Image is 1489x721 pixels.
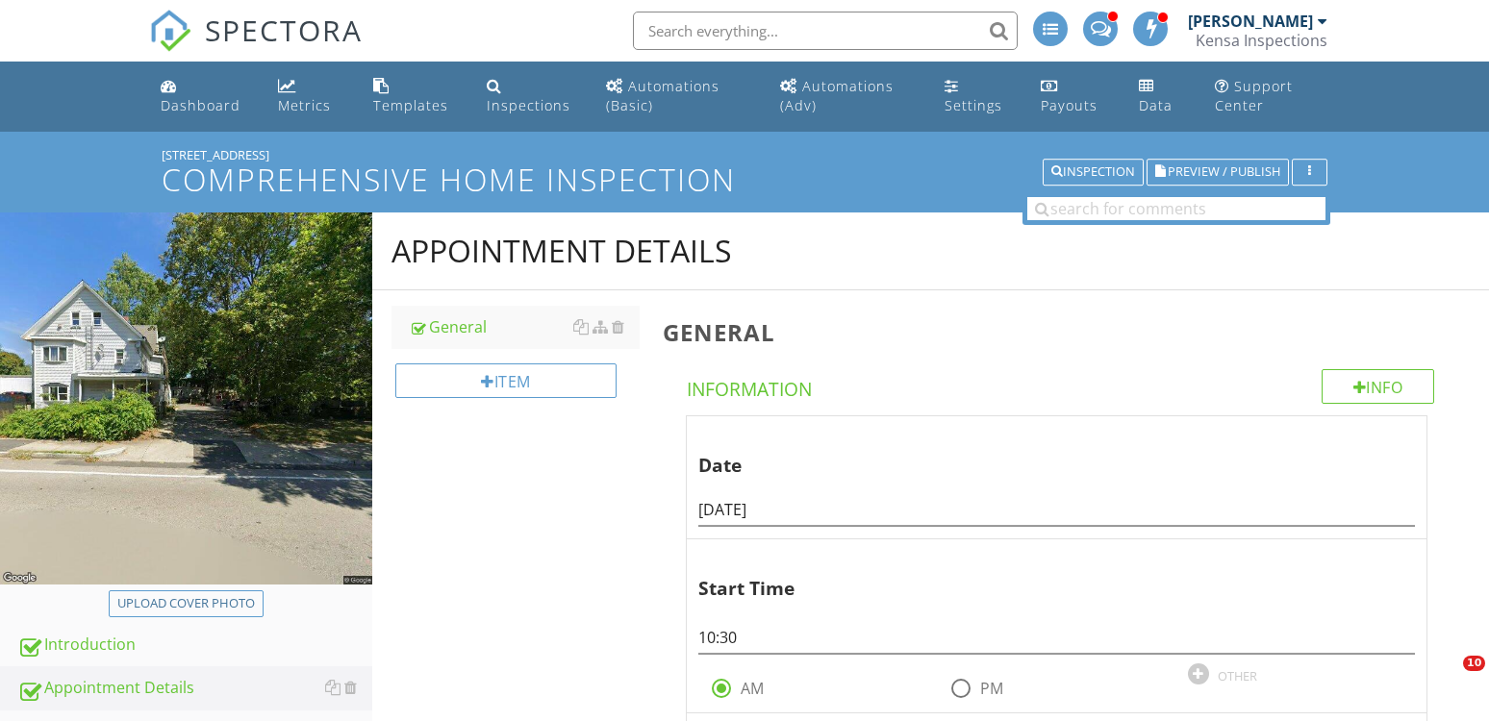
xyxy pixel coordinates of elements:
[1168,166,1280,179] span: Preview / Publish
[391,232,732,270] div: Appointment Details
[17,633,372,658] div: Introduction
[1215,77,1293,114] div: Support Center
[1033,69,1116,124] a: Payouts
[161,96,240,114] div: Dashboard
[741,679,764,698] label: AM
[1207,69,1336,124] a: Support Center
[663,319,1458,345] h3: General
[698,622,1415,654] input: #
[1027,197,1325,220] input: search for comments
[980,679,1003,698] label: PM
[17,676,372,701] div: Appointment Details
[687,369,1434,402] h4: Information
[373,96,448,114] div: Templates
[1051,165,1135,179] div: Inspection
[278,96,331,114] div: Metrics
[162,147,1328,162] div: [STREET_ADDRESS]
[1147,162,1289,179] a: Preview / Publish
[1424,656,1470,702] iframe: Intercom live chat
[487,96,570,114] div: Inspections
[117,594,255,613] div: Upload cover photo
[409,315,640,338] div: General
[149,26,363,66] a: SPECTORA
[772,69,921,124] a: Automations (Advanced)
[945,96,1002,114] div: Settings
[270,69,350,124] a: Metrics
[109,590,264,617] button: Upload cover photo
[698,547,1379,603] div: Start Time
[205,10,363,50] span: SPECTORA
[1147,159,1289,186] button: Preview / Publish
[698,424,1379,480] div: Date
[395,363,617,398] div: Item
[633,12,1018,50] input: Search everything...
[1196,31,1327,50] div: Kensa Inspections
[606,77,719,114] div: Automations (Basic)
[937,69,1018,124] a: Settings
[598,69,757,124] a: Automations (Basic)
[780,77,894,114] div: Automations (Adv)
[366,69,464,124] a: Templates
[1043,162,1144,179] a: Inspection
[1043,159,1144,186] button: Inspection
[1139,96,1173,114] div: Data
[1131,69,1192,124] a: Data
[1188,12,1313,31] div: [PERSON_NAME]
[153,69,255,124] a: Dashboard
[162,162,1328,196] h1: Comprehensive Home Inspection
[1463,656,1485,671] span: 10
[479,69,584,124] a: Inspections
[149,10,191,52] img: The Best Home Inspection Software - Spectora
[1322,369,1435,404] div: Info
[1218,668,1257,684] div: OTHER
[1041,96,1098,114] div: Payouts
